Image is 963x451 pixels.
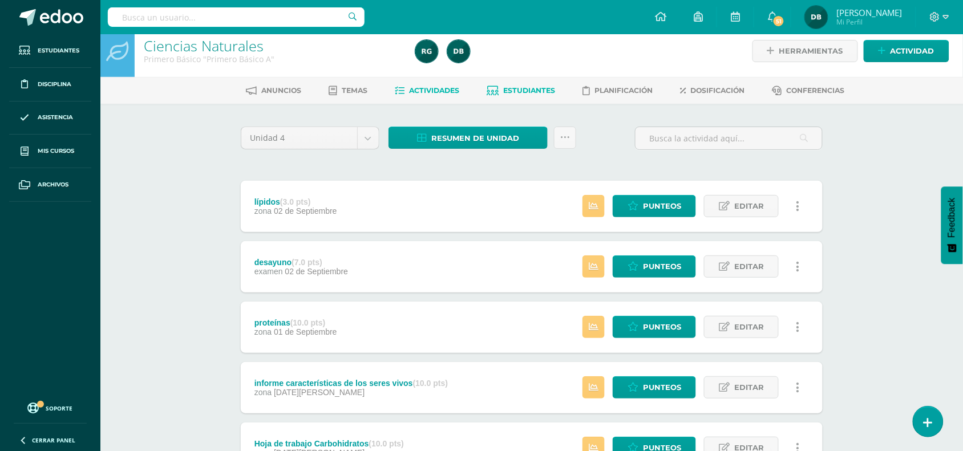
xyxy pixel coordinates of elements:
[241,127,379,149] a: Unidad 4
[342,86,368,95] span: Temas
[254,267,283,276] span: examen
[947,198,957,238] span: Feedback
[9,68,91,101] a: Disciplina
[583,82,653,100] a: Planificación
[254,327,272,336] span: zona
[290,318,325,327] strong: (10.0 pts)
[254,197,337,206] div: lípidos
[836,7,902,18] span: [PERSON_NAME]
[250,127,349,149] span: Unidad 4
[864,40,949,62] a: Actividad
[395,82,460,100] a: Actividades
[410,86,460,95] span: Actividades
[613,255,696,278] a: Punteos
[274,327,337,336] span: 01 de Septiembre
[254,388,272,397] span: zona
[643,377,681,398] span: Punteos
[504,86,556,95] span: Estudiantes
[329,82,368,100] a: Temas
[254,318,337,327] div: proteínas
[734,196,764,217] span: Editar
[246,82,302,100] a: Anuncios
[613,316,696,338] a: Punteos
[38,147,74,156] span: Mis cursos
[595,86,653,95] span: Planificación
[643,196,681,217] span: Punteos
[274,206,337,216] span: 02 de Septiembre
[14,400,87,415] a: Soporte
[262,86,302,95] span: Anuncios
[144,36,264,55] a: Ciencias Naturales
[254,439,404,448] div: Hoja de trabajo Carbohidratos
[891,40,934,62] span: Actividad
[144,54,402,64] div: Primero Básico 'Primero Básico A'
[38,180,68,189] span: Archivos
[613,376,696,399] a: Punteos
[734,256,764,277] span: Editar
[431,128,519,149] span: Resumen de unidad
[643,316,681,338] span: Punteos
[636,127,822,149] input: Busca la actividad aquí...
[108,7,365,27] input: Busca un usuario...
[144,38,402,54] h1: Ciencias Naturales
[805,6,828,29] img: 6d5ad99c5053a67dda1ca5e57dc7edce.png
[254,379,448,388] div: informe características de los seres vivos
[613,195,696,217] a: Punteos
[389,127,548,149] a: Resumen de unidad
[734,316,764,338] span: Editar
[369,439,404,448] strong: (10.0 pts)
[772,82,845,100] a: Conferencias
[46,404,73,412] span: Soporte
[292,258,322,267] strong: (7.0 pts)
[447,40,470,63] img: 6d5ad99c5053a67dda1ca5e57dc7edce.png
[413,379,448,388] strong: (10.0 pts)
[691,86,745,95] span: Dosificación
[38,80,71,89] span: Disciplina
[274,388,365,397] span: [DATE][PERSON_NAME]
[415,40,438,63] img: e044b199acd34bf570a575bac584e1d1.png
[9,101,91,135] a: Asistencia
[734,377,764,398] span: Editar
[772,15,785,27] span: 51
[779,40,843,62] span: Herramientas
[787,86,845,95] span: Conferencias
[9,135,91,168] a: Mis cursos
[9,168,91,202] a: Archivos
[38,46,79,55] span: Estudiantes
[32,436,75,444] span: Cerrar panel
[38,113,73,122] span: Asistencia
[285,267,349,276] span: 02 de Septiembre
[280,197,311,206] strong: (3.0 pts)
[487,82,556,100] a: Estudiantes
[254,258,348,267] div: desayuno
[941,186,963,264] button: Feedback - Mostrar encuesta
[643,256,681,277] span: Punteos
[752,40,858,62] a: Herramientas
[681,82,745,100] a: Dosificación
[836,17,902,27] span: Mi Perfil
[254,206,272,216] span: zona
[9,34,91,68] a: Estudiantes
